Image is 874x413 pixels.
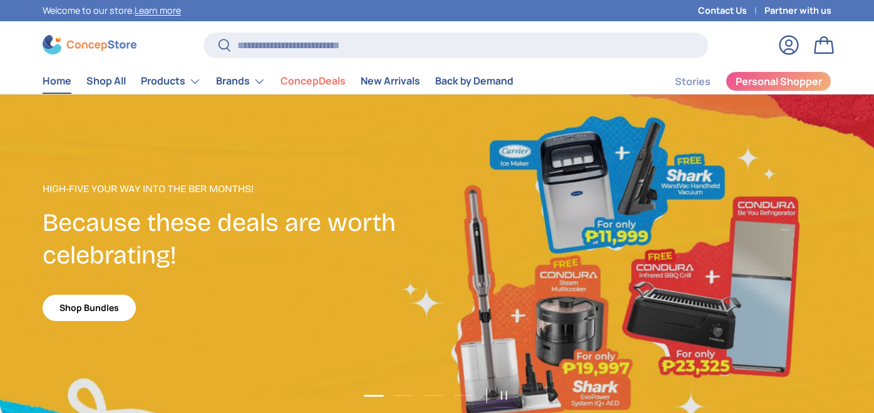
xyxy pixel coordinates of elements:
a: Back by Demand [435,69,513,93]
a: Stories [675,69,711,94]
h2: Because these deals are worth celebrating! [43,206,437,272]
a: Brands [216,69,265,94]
a: Products [141,69,201,94]
a: Shop All [86,69,126,93]
p: High-Five Your Way Into the Ber Months! [43,181,437,196]
a: Home [43,69,71,93]
img: ConcepStore [43,35,136,54]
a: New Arrivals [361,69,420,93]
a: Partner with us [764,4,831,18]
p: Welcome to our store. [43,4,181,18]
nav: Secondary [645,69,831,94]
a: Contact Us [698,4,764,18]
summary: Products [133,69,208,94]
nav: Primary [43,69,513,94]
a: ConcepDeals [280,69,346,93]
a: Shop Bundles [43,295,136,322]
a: Personal Shopper [726,71,831,91]
a: Learn more [135,4,181,16]
span: Personal Shopper [736,76,822,86]
summary: Brands [208,69,273,94]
